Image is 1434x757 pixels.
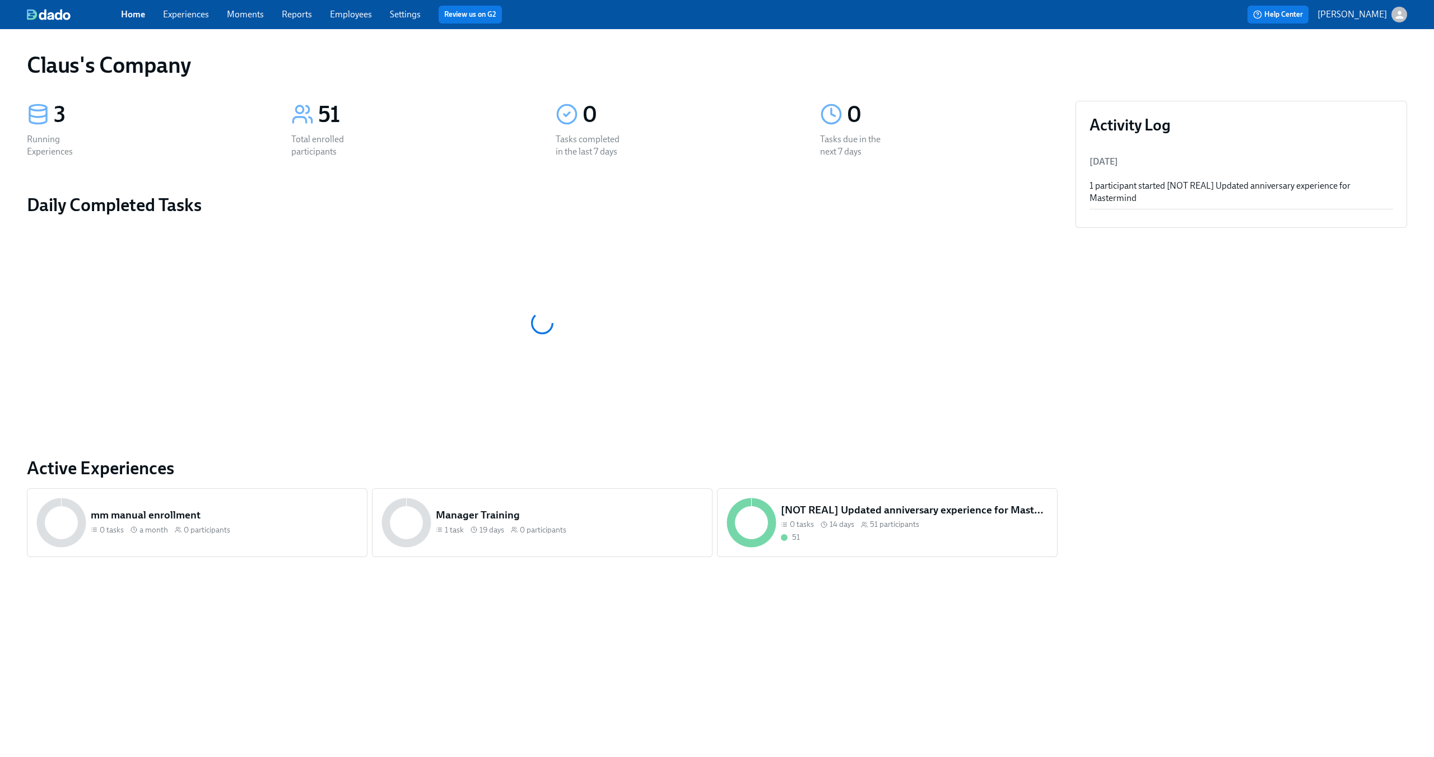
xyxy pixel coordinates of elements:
[27,133,99,158] div: Running Experiences
[27,52,191,78] h1: Claus's Company
[820,133,892,158] div: Tasks due in the next 7 days
[100,525,124,535] span: 0 tasks
[184,525,230,535] span: 0 participants
[330,9,372,20] a: Employees
[781,503,1048,517] h5: [NOT REAL] Updated anniversary experience for Mastermind
[1090,115,1393,135] h3: Activity Log
[227,9,264,20] a: Moments
[479,525,504,535] span: 19 days
[790,519,814,530] span: 0 tasks
[318,101,529,129] div: 51
[163,9,209,20] a: Experiences
[439,6,502,24] button: Review us on G2
[54,101,264,129] div: 3
[27,9,71,20] img: dado
[291,133,363,158] div: Total enrolled participants
[91,508,358,522] h5: mm manual enrollment
[1317,8,1387,21] p: [PERSON_NAME]
[1317,7,1407,22] button: [PERSON_NAME]
[870,519,919,530] span: 51 participants
[27,488,367,557] a: mm manual enrollment0 tasks a month0 participants
[847,101,1058,129] div: 0
[282,9,312,20] a: Reports
[445,525,464,535] span: 1 task
[436,508,703,522] h5: Manager Training
[372,488,713,557] a: Manager Training1 task 19 days0 participants
[830,519,854,530] span: 14 days
[121,9,145,20] a: Home
[27,457,1058,479] a: Active Experiences
[583,101,793,129] div: 0
[781,532,800,543] div: Completed all due tasks
[1090,148,1393,175] li: [DATE]
[1247,6,1309,24] button: Help Center
[27,9,121,20] a: dado
[444,9,496,20] a: Review us on G2
[390,9,421,20] a: Settings
[139,525,168,535] span: a month
[27,194,1058,216] h2: Daily Completed Tasks
[1253,9,1303,20] span: Help Center
[717,488,1058,557] a: [NOT REAL] Updated anniversary experience for Mastermind0 tasks 14 days51 participants51
[792,532,800,543] div: 51
[1090,180,1393,204] div: 1 participant started [NOT REAL] Updated anniversary experience for Mastermind
[520,525,566,535] span: 0 participants
[556,133,627,158] div: Tasks completed in the last 7 days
